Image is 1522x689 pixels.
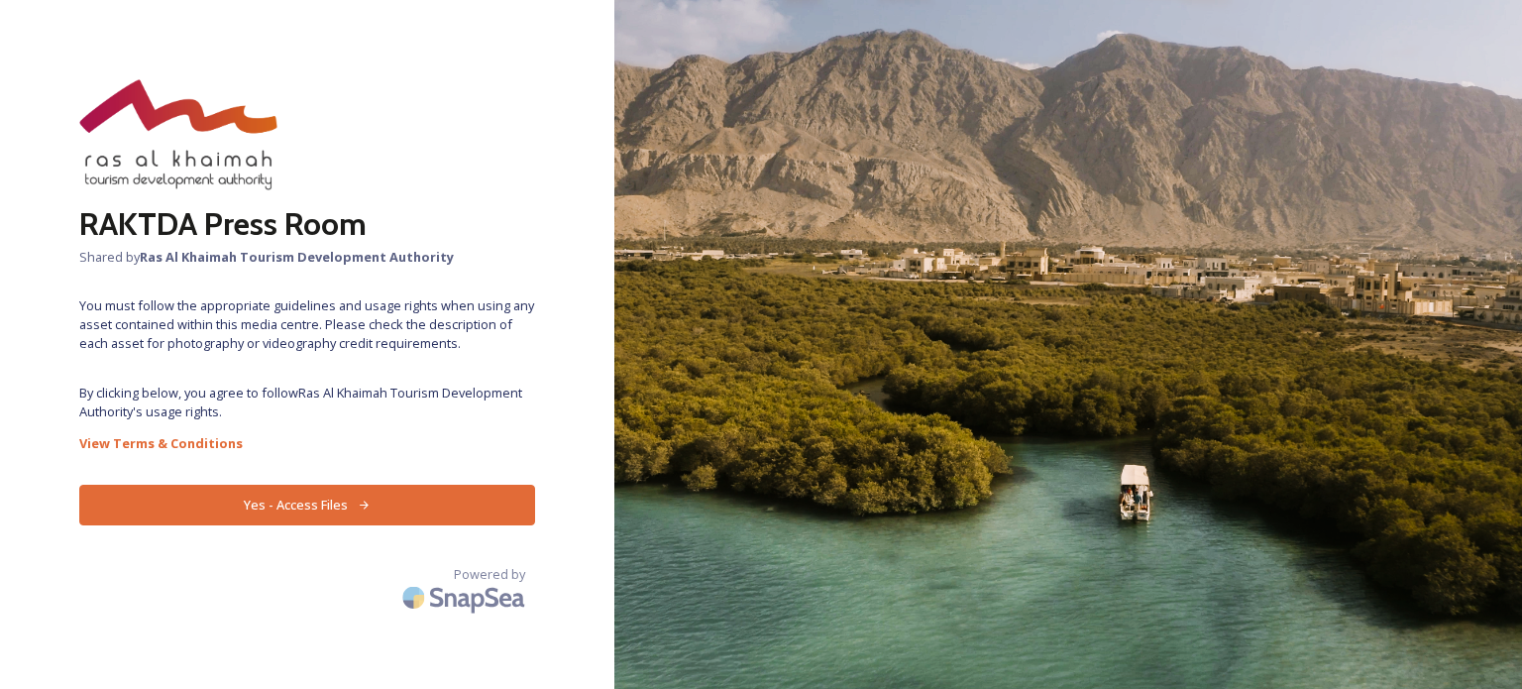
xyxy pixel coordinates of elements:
[140,248,454,266] strong: Ras Al Khaimah Tourism Development Authority
[79,248,535,267] span: Shared by
[79,485,535,525] button: Yes - Access Files
[396,574,535,621] img: SnapSea Logo
[79,434,243,452] strong: View Terms & Conditions
[79,431,535,455] a: View Terms & Conditions
[79,384,535,421] span: By clicking below, you agree to follow Ras Al Khaimah Tourism Development Authority 's usage rights.
[79,200,535,248] h2: RAKTDA Press Room
[79,79,277,190] img: raktda_eng_new-stacked-logo_rgb.png
[454,565,525,584] span: Powered by
[79,296,535,354] span: You must follow the appropriate guidelines and usage rights when using any asset contained within...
